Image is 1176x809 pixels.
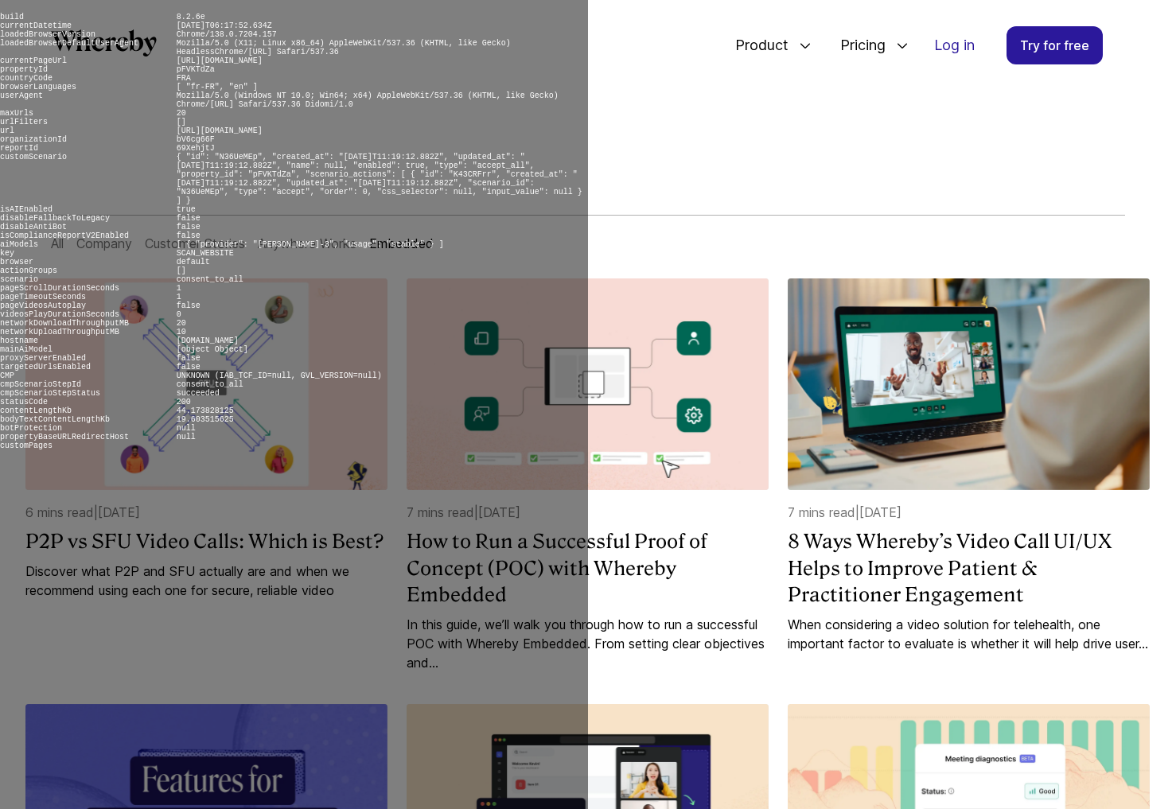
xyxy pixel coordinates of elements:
[177,275,243,284] pre: consent_to_all
[177,240,444,249] pre: [ { "provider": "[PERSON_NAME]-3", "usage": "stable" } ]
[177,65,215,74] pre: pFVKTdZa
[824,19,890,72] span: Pricing
[177,354,201,363] pre: false
[177,266,186,275] pre: []
[177,39,511,56] pre: Mozilla/5.0 (X11; Linux x86_64) AppleWebKit/537.36 (KHTML, like Gecko) HeadlessChrome/[URL] Safar...
[177,328,186,336] pre: 10
[177,223,201,231] pre: false
[177,153,582,205] pre: { "id": "N36UeMEp", "created_at": "[DATE]T11:19:12.882Z", "updated_at": "[DATE]T11:19:12.882Z", "...
[177,126,263,135] pre: [URL][DOMAIN_NAME]
[177,249,234,258] pre: SCAN_WEBSITE
[177,21,272,30] pre: [DATE]T06:17:52.634Z
[921,27,987,64] a: Log in
[177,205,196,214] pre: true
[177,258,210,266] pre: default
[177,135,215,144] pre: bV6cg66F
[177,319,186,328] pre: 20
[177,371,382,380] pre: UNKNOWN (IAB_TCF_ID=null, GVL_VERSION=null)
[177,13,205,21] pre: 8.2.6e
[788,528,1150,609] a: 8 Ways Whereby’s Video Call UI/UX Helps to Improve Patient & Practitioner Engagement
[177,30,277,39] pre: Chrome/138.0.7204.157
[177,345,248,354] pre: [object Object]
[177,336,239,345] pre: [DOMAIN_NAME]
[177,293,181,301] pre: 1
[177,380,243,389] pre: consent_to_all
[177,83,258,91] pre: [ "fr-FR", "en" ]
[177,91,559,109] pre: Mozilla/5.0 (Windows NT 10.0; Win64; x64) AppleWebKit/537.36 (KHTML, like Gecko) Chrome/[URL] Saf...
[177,415,234,424] pre: 19.603515625
[177,231,201,240] pre: false
[177,144,215,153] pre: 69XehjtJ
[177,310,181,319] pre: 0
[177,389,220,398] pre: succeeded
[177,398,191,406] pre: 200
[719,19,792,72] span: Product
[177,284,181,293] pre: 1
[177,301,201,310] pre: false
[177,433,196,441] pre: null
[1007,26,1103,64] a: Try for free
[177,363,201,371] pre: false
[177,424,196,433] pre: null
[177,56,263,65] pre: [URL][DOMAIN_NAME]
[177,74,191,83] pre: FRA
[177,214,201,223] pre: false
[177,118,186,126] pre: []
[177,406,234,415] pre: 44.173828125
[788,615,1150,653] a: When considering a video solution for telehealth, one important factor to evaluate is whether it ...
[177,109,186,118] pre: 20
[788,503,1150,522] p: 7 mins read | [DATE]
